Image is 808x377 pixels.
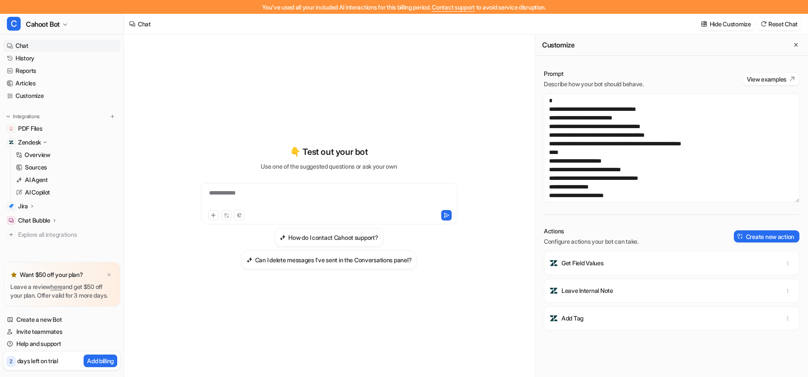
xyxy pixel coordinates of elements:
p: Chat Bubble [18,216,50,225]
img: Chat Bubble [9,218,14,223]
div: Close [151,3,167,19]
span: C [7,17,21,31]
a: Overview [12,149,120,161]
button: Emoji picker [13,283,20,289]
p: Configure actions your bot can take. [544,237,639,246]
div: Chat [138,19,151,28]
button: Integrations [3,112,42,121]
img: star [10,271,17,278]
img: Get Field Values icon [549,259,558,267]
p: Integrations [13,113,40,120]
a: PDF FilesPDF Files [3,123,120,135]
img: Leave Internal Note icon [549,286,558,295]
button: View examples [742,73,799,85]
img: expand menu [5,113,11,119]
button: Send a message… [148,279,162,293]
button: How do I contact Cahoot support?How do I contact Cahoot support? [275,228,383,247]
p: Prompt [544,69,644,78]
b: 1 day [21,66,40,73]
p: 2 [9,358,12,365]
a: Create a new Bot [3,314,120,326]
a: Reports [3,65,120,77]
p: 👇 Test out your bot [290,145,368,158]
a: here [50,283,62,290]
a: AI Agent [12,174,120,186]
button: Create new action [734,230,799,242]
a: Sources [12,161,120,173]
p: Add billing [87,356,114,365]
p: Overview [25,151,50,159]
button: Can I delete messages I've sent in the Conversations panel?Can I delete messages I've sent in the... [241,250,417,269]
img: customize [701,21,707,27]
img: Add Tag icon [549,314,558,323]
div: [DATE] [7,86,165,98]
img: Jira [9,204,14,209]
img: Profile image for eesel [42,99,51,108]
p: Want $50 off your plan? [20,270,83,279]
img: Profile image for eesel [25,5,38,19]
a: Articles [3,77,120,89]
h3: How do I contact Cahoot support? [288,233,378,242]
img: explore all integrations [7,230,16,239]
img: PDF Files [9,126,14,131]
a: Chat [3,40,120,52]
div: eesel says… [7,118,165,291]
p: Actions [544,227,639,236]
h3: Can I delete messages I've sent in the Conversations panel? [255,255,412,264]
button: Reset Chat [758,18,801,30]
div: Hi there, Unfortunately, we can’t expand usage limits on trial accounts. It looks like there's a ... [14,123,134,267]
img: x [106,272,112,278]
p: Leave a review and get $50 off your plan. Offer valid for 3 more days. [10,283,113,300]
div: Hi there,Unfortunately, we can’t expand usage limits on trial accounts. It looks like there's a c... [7,118,141,272]
p: Use one of the suggested questions or ask your own [261,162,397,171]
a: History [3,52,120,64]
textarea: Message… [7,264,165,279]
button: Home [135,3,151,20]
img: Zendesk [9,140,14,145]
div: Operator says… [7,22,165,86]
h2: Customize [542,41,574,49]
p: Get Field Values [562,259,604,267]
img: menu_add.svg [109,113,115,119]
span: PDF Files [18,124,42,133]
a: Explore all integrations [3,229,120,241]
span: Explore all integrations [18,228,117,242]
a: AI Copilot [12,186,120,198]
span: Contact support [432,3,475,11]
img: reset [761,21,767,27]
div: You’ll get replies here and in your email: ✉️ [14,28,134,53]
a: Customize [3,90,120,102]
img: Can I delete messages I've sent in the Conversations panel? [246,257,253,263]
h1: eesel [42,4,60,11]
p: Zendesk [18,138,41,147]
img: How do I contact Cahoot support? [280,234,286,241]
p: AI Agent [25,176,48,184]
a: Invite teammates [3,326,120,338]
div: joined the conversation [53,100,131,107]
p: Hide Customize [710,19,751,28]
div: Our usual reply time 🕒 [14,57,134,74]
p: days left on trial [17,356,58,365]
a: Help and support [3,338,120,350]
p: Describe how your bot should behave. [544,80,644,88]
div: You’ll get replies here and in your email:✉️[EMAIL_ADDRESS]Our usual reply time🕒1 day [7,22,141,79]
b: eesel [53,101,69,107]
p: Active 11h ago [42,11,84,19]
span: Cahoot Bot [26,18,60,30]
button: Close flyout [791,40,801,50]
button: go back [6,3,22,20]
b: [EMAIL_ADDRESS] [21,45,82,52]
p: Sources [25,163,47,172]
button: Hide Customize [699,18,755,30]
button: Add billing [84,355,117,367]
p: AI Copilot [25,188,50,197]
p: Leave Internal Note [562,286,613,295]
div: eesel says… [7,98,165,118]
img: create-action-icon.svg [737,233,743,239]
p: Add Tag [562,314,583,323]
button: Upload attachment [41,283,48,289]
p: Jira [18,202,28,210]
button: Gif picker [27,283,34,289]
